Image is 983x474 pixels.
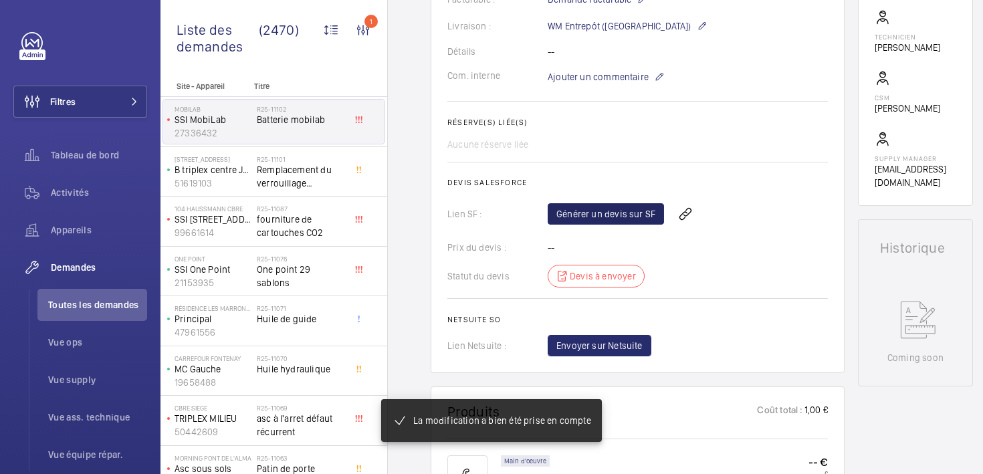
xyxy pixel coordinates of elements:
span: Vue ops [48,336,147,349]
p: 21153935 [175,276,251,289]
span: Filtres [50,95,76,108]
p: [PERSON_NAME] [875,102,940,115]
p: Coût total : [757,403,802,420]
span: Activités [51,186,147,199]
p: 27336432 [175,126,251,140]
h2: R25-11071 [257,304,345,312]
p: Technicien [875,33,940,41]
p: 50442609 [175,425,251,439]
a: Générer un devis sur SF [548,203,664,225]
span: asc à l'arret défaut récurrent [257,412,345,439]
h2: R25-11070 [257,354,345,362]
h2: R25-11069 [257,404,345,412]
h2: R25-11101 [257,155,345,163]
p: Supply manager [875,154,956,162]
h2: Réserve(s) liée(s) [447,118,828,127]
p: -- € [808,455,828,469]
p: TRIPLEX MILIEU [175,412,251,425]
p: Coming soon [887,351,944,364]
span: Vue supply [48,373,147,386]
p: Site - Appareil [160,82,249,91]
p: Principal [175,312,251,326]
p: SSI One Point [175,263,251,276]
p: 104 Haussmann CBRE [175,205,251,213]
p: 1,00 € [803,403,828,420]
p: La modification a bien été prise en compte [413,414,591,427]
h2: R25-11076 [257,255,345,263]
h2: R25-11063 [257,454,345,462]
p: WM Entrepôt ([GEOGRAPHIC_DATA]) [548,18,707,34]
span: Tableau de bord [51,148,147,162]
span: Demandes [51,261,147,274]
p: SSI [STREET_ADDRESS] [175,213,251,226]
p: Morning Pont de l'Alma [175,454,251,462]
p: CSM [875,94,940,102]
p: B triplex centre Jk666 [175,163,251,176]
span: Envoyer sur Netsuite [556,339,643,352]
h2: Devis Salesforce [447,178,828,187]
p: Titre [254,82,342,91]
h2: Netsuite SO [447,315,828,324]
p: MC Gauche [175,362,251,376]
p: 47961556 [175,326,251,339]
p: [PERSON_NAME] [875,41,940,54]
p: [STREET_ADDRESS] [175,155,251,163]
span: Vue ass. technique [48,410,147,424]
button: Envoyer sur Netsuite [548,335,651,356]
span: Liste des demandes [177,21,259,55]
h1: Historique [880,241,951,255]
span: Huile hydraulique [257,362,345,376]
h2: R25-11087 [257,205,345,213]
span: Toutes les demandes [48,298,147,312]
span: Appareils [51,223,147,237]
p: [EMAIL_ADDRESS][DOMAIN_NAME] [875,162,956,189]
span: One point 29 sablons [257,263,345,289]
span: Ajouter un commentaire [548,70,649,84]
p: SSI MobiLab [175,113,251,126]
p: Résidence Les Marronniers [175,304,251,312]
p: ONE POINT [175,255,251,263]
span: fourniture de cartouches CO2 [257,213,345,239]
p: MobiLab [175,105,251,113]
p: 19658488 [175,376,251,389]
h2: R25-11102 [257,105,345,113]
p: Carrefour Fontenay [175,354,251,362]
span: Batterie mobilab [257,113,345,126]
span: Remplacement du verrouillage mécanique de la porte cabine [257,163,345,190]
span: Huile de guide [257,312,345,326]
p: CBRE SIEGE [175,404,251,412]
button: Filtres [13,86,147,118]
p: 99661614 [175,226,251,239]
span: Vue équipe répar. [48,448,147,461]
p: 51619103 [175,176,251,190]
